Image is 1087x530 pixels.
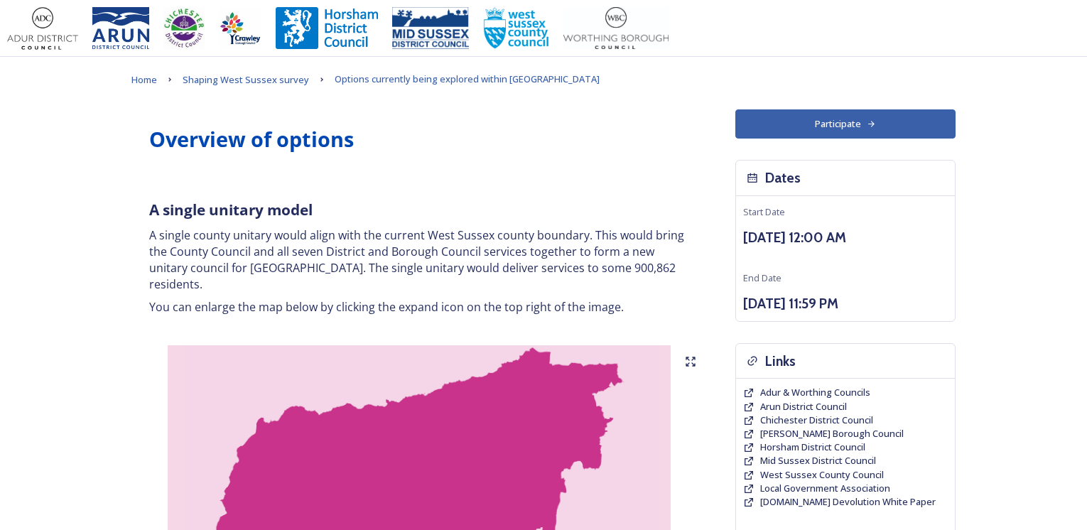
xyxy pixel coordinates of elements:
img: CDC%20Logo%20-%20you%20may%20have%20a%20better%20version.jpg [163,7,205,50]
h3: Links [765,351,796,372]
span: Shaping West Sussex survey [183,73,309,86]
a: Chichester District Council [760,413,873,427]
span: Home [131,73,157,86]
h3: [DATE] 12:00 AM [743,227,948,248]
span: Options currently being explored within [GEOGRAPHIC_DATA] [335,72,600,85]
img: Horsham%20DC%20Logo.jpg [276,7,378,50]
span: Arun District Council [760,400,847,413]
span: Start Date [743,205,785,218]
span: Mid Sussex District Council [760,454,876,467]
p: You can enlarge the map below by clicking the expand icon on the top right of the image. [149,299,689,315]
span: West Sussex County Council [760,468,884,481]
img: Adur%20logo%20%281%29.jpeg [7,7,78,50]
a: [PERSON_NAME] Borough Council [760,427,904,440]
strong: Overview of options [149,125,354,153]
p: A single county unitary would align with the current West Sussex county boundary. This would brin... [149,227,689,292]
a: Shaping West Sussex survey [183,71,309,88]
span: Chichester District Council [760,413,873,426]
img: Worthing_Adur%20%281%29.jpg [563,7,669,50]
a: Local Government Association [760,482,890,495]
span: End Date [743,271,782,284]
h3: [DATE] 11:59 PM [743,293,948,314]
img: Crawley%20BC%20logo.jpg [219,7,261,50]
a: Arun District Council [760,400,847,413]
a: Home [131,71,157,88]
a: Adur & Worthing Councils [760,386,870,399]
span: Horsham District Council [760,440,865,453]
img: WSCCPos-Spot-25mm.jpg [483,7,550,50]
h3: Dates [765,168,801,188]
a: West Sussex County Council [760,468,884,482]
img: Arun%20District%20Council%20logo%20blue%20CMYK.jpg [92,7,149,50]
a: [DOMAIN_NAME] Devolution White Paper [760,495,936,509]
a: Horsham District Council [760,440,865,454]
strong: A single unitary model [149,200,313,220]
button: Participate [735,109,956,139]
img: 150ppimsdc%20logo%20blue.png [392,7,469,50]
span: [DOMAIN_NAME] Devolution White Paper [760,495,936,508]
a: Mid Sussex District Council [760,454,876,467]
span: [PERSON_NAME] Borough Council [760,427,904,440]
